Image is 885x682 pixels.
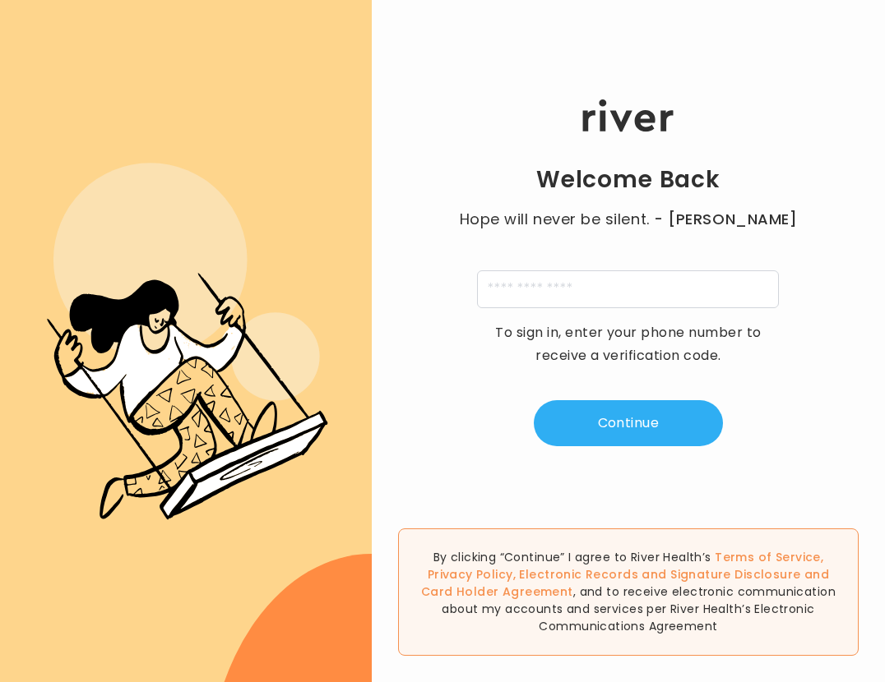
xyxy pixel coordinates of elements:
button: Continue [534,400,723,446]
p: Hope will never be silent. [443,208,813,231]
a: Privacy Policy [428,566,513,583]
p: To sign in, enter your phone number to receive a verification code. [484,321,772,367]
span: , and to receive electronic communication about my accounts and services per River Health’s Elect... [442,583,836,634]
a: Electronic Records and Signature Disclosure [519,566,800,583]
a: Card Holder Agreement [421,583,573,600]
div: By clicking “Continue” I agree to River Health’s [398,528,859,656]
span: - [PERSON_NAME] [654,208,797,231]
h1: Welcome Back [536,165,721,195]
a: Terms of Service [715,549,821,565]
span: , , and [421,549,829,600]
